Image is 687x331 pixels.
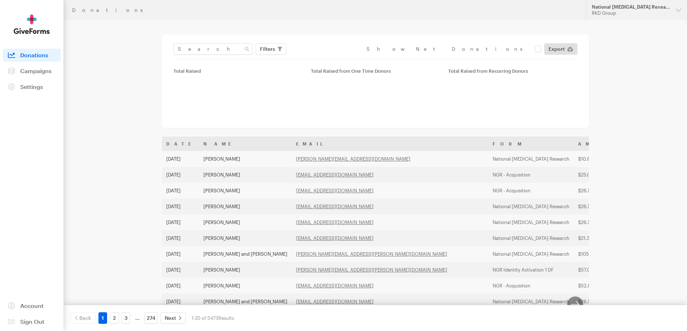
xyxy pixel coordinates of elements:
[199,167,292,183] td: [PERSON_NAME]
[199,137,292,151] th: Name
[162,294,199,309] td: [DATE]
[574,214,632,230] td: $26.58
[574,167,632,183] td: $25.00
[173,68,302,74] div: Total Raised
[448,68,577,74] div: Total Raised from Recurring Donors
[296,188,374,193] a: [EMAIL_ADDRESS][DOMAIN_NAME]
[488,262,574,278] td: NGR Identity Activation 1 DF
[191,312,234,324] div: 1-20 of 5473
[574,137,632,151] th: Amount
[3,299,61,312] a: Account
[488,151,574,167] td: National [MEDICAL_DATA] Research
[199,198,292,214] td: [PERSON_NAME]
[162,183,199,198] td: [DATE]
[165,314,176,322] span: Next
[199,246,292,262] td: [PERSON_NAME] and [PERSON_NAME]
[3,80,61,93] a: Settings
[574,183,632,198] td: $26.58
[20,67,52,74] span: Campaigns
[219,315,234,321] span: Results
[199,151,292,167] td: [PERSON_NAME]
[296,267,447,273] a: [PERSON_NAME][EMAIL_ADDRESS][PERSON_NAME][DOMAIN_NAME]
[544,43,577,55] a: Export
[199,230,292,246] td: [PERSON_NAME]
[3,49,61,62] a: Donations
[110,312,119,324] a: 2
[574,246,632,262] td: $105.36
[292,137,488,151] th: Email
[296,172,374,178] a: [EMAIL_ADDRESS][DOMAIN_NAME]
[488,214,574,230] td: National [MEDICAL_DATA] Research
[20,83,43,90] span: Settings
[574,294,632,309] td: $26.58
[162,214,199,230] td: [DATE]
[488,230,574,246] td: National [MEDICAL_DATA] Research
[592,10,670,16] div: RKD Group
[488,246,574,262] td: National [MEDICAL_DATA] Research
[162,151,199,167] td: [DATE]
[199,214,292,230] td: [PERSON_NAME]
[160,312,186,324] a: Next
[3,64,61,77] a: Campaigns
[488,198,574,214] td: National [MEDICAL_DATA] Research
[162,167,199,183] td: [DATE]
[162,137,199,151] th: Date
[488,278,574,294] td: NGR - Acquisition
[199,262,292,278] td: [PERSON_NAME]
[296,283,374,288] a: [EMAIL_ADDRESS][DOMAIN_NAME]
[296,251,447,257] a: [PERSON_NAME][EMAIL_ADDRESS][PERSON_NAME][DOMAIN_NAME]
[20,52,48,58] span: Donations
[162,198,199,214] td: [DATE]
[162,246,199,262] td: [DATE]
[199,278,292,294] td: [PERSON_NAME]
[199,294,292,309] td: [PERSON_NAME] and [PERSON_NAME]
[574,198,632,214] td: $26.58
[260,45,275,53] span: Filters
[199,183,292,198] td: [PERSON_NAME]
[549,45,565,53] span: Export
[20,302,44,309] span: Account
[296,219,374,225] a: [EMAIL_ADDRESS][DOMAIN_NAME]
[574,278,632,294] td: $52.84
[311,68,440,74] div: Total Raised from One Time Donors
[488,137,574,151] th: Form
[488,294,574,309] td: National [MEDICAL_DATA] Research
[488,167,574,183] td: NGR - Acquisition
[296,235,374,241] a: [EMAIL_ADDRESS][DOMAIN_NAME]
[14,14,50,34] img: GiveForms
[162,230,199,246] td: [DATE]
[256,43,286,55] button: Filters
[488,183,574,198] td: NGR - Acquisition
[145,312,158,324] a: 274
[20,318,44,325] span: Sign Out
[162,262,199,278] td: [DATE]
[162,278,199,294] td: [DATE]
[592,4,670,10] div: National [MEDICAL_DATA] Research
[296,156,410,162] a: [PERSON_NAME][EMAIL_ADDRESS][DOMAIN_NAME]
[574,151,632,167] td: $10.82
[296,203,374,209] a: [EMAIL_ADDRESS][DOMAIN_NAME]
[574,262,632,278] td: $57.04
[296,299,374,304] a: [EMAIL_ADDRESS][DOMAIN_NAME]
[173,43,253,55] input: Search Name & Email
[3,315,61,328] a: Sign Out
[574,230,632,246] td: $21.32
[122,312,130,324] a: 3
